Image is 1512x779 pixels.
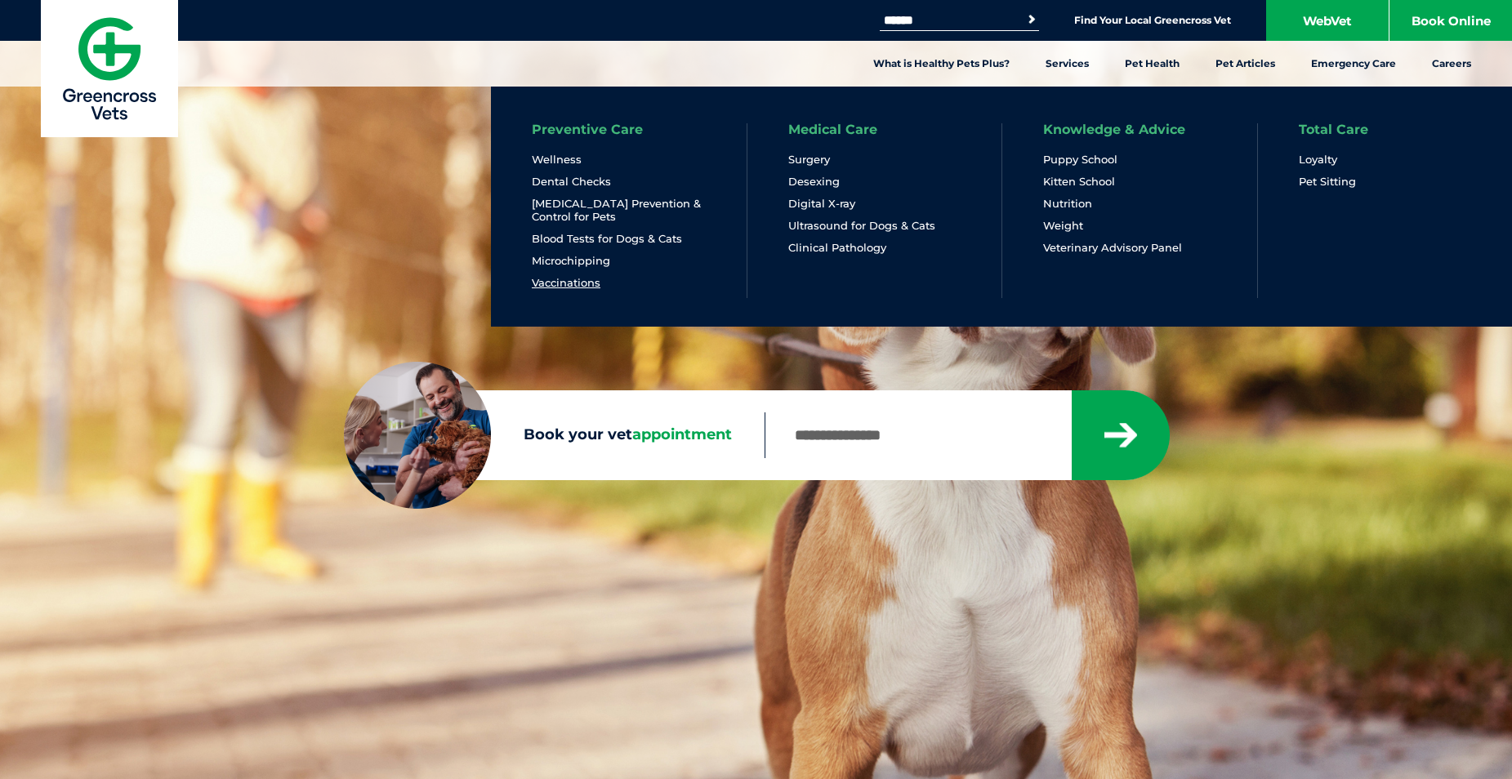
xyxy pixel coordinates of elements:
a: Medical Care [788,123,877,136]
button: Search [1024,11,1040,28]
a: Total Care [1299,123,1368,136]
a: What is Healthy Pets Plus? [855,41,1028,87]
a: Surgery [788,153,830,167]
a: Pet Health [1107,41,1198,87]
a: Veterinary Advisory Panel [1043,241,1182,255]
a: Wellness [532,153,582,167]
a: Kitten School [1043,175,1115,189]
a: Pet Sitting [1299,175,1356,189]
a: [MEDICAL_DATA] Prevention & Control for Pets [532,197,706,224]
a: Ultrasound for Dogs & Cats [788,219,935,233]
a: Puppy School [1043,153,1117,167]
a: Nutrition [1043,197,1092,211]
a: Find Your Local Greencross Vet [1074,14,1231,27]
a: Digital X-ray [788,197,855,211]
a: Services [1028,41,1107,87]
a: Preventive Care [532,123,643,136]
a: Weight [1043,219,1083,233]
a: Blood Tests for Dogs & Cats [532,232,682,246]
a: Pet Articles [1198,41,1293,87]
a: Microchipping [532,254,610,268]
a: Desexing [788,175,840,189]
label: Book your vet [344,423,765,447]
a: Emergency Care [1293,41,1414,87]
a: Dental Checks [532,175,611,189]
a: Clinical Pathology [788,241,886,255]
a: Vaccinations [532,276,600,290]
span: appointment [632,425,732,443]
a: Careers [1414,41,1489,87]
a: Loyalty [1299,153,1337,167]
a: Knowledge & Advice [1043,123,1185,136]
